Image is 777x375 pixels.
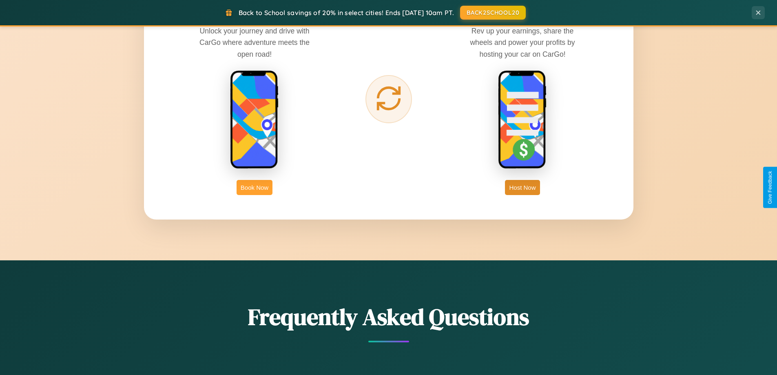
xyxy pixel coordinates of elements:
button: Host Now [505,180,540,195]
p: Unlock your journey and drive with CarGo where adventure meets the open road! [193,25,316,60]
div: Give Feedback [767,171,773,204]
h2: Frequently Asked Questions [144,301,633,333]
button: BACK2SCHOOL20 [460,6,526,20]
button: Book Now [237,180,272,195]
img: host phone [498,70,547,170]
p: Rev up your earnings, share the wheels and power your profits by hosting your car on CarGo! [461,25,584,60]
img: rent phone [230,70,279,170]
span: Back to School savings of 20% in select cities! Ends [DATE] 10am PT. [239,9,454,17]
